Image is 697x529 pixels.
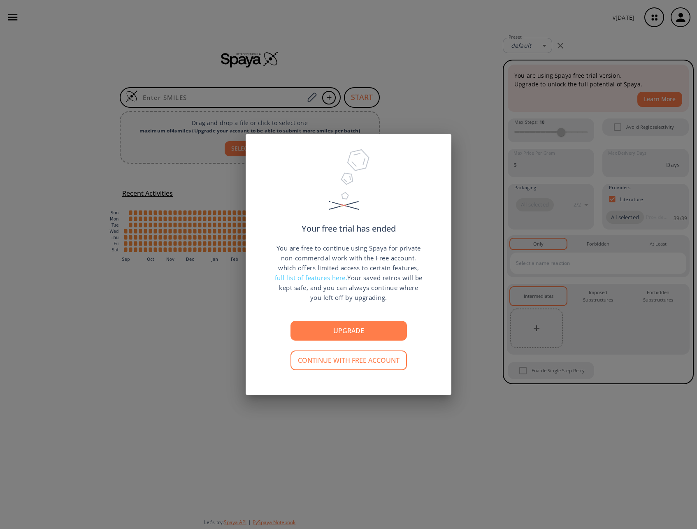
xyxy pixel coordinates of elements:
[290,321,407,341] button: Upgrade
[302,225,396,233] p: Your free trial has ended
[325,146,372,225] img: Trial Ended
[290,350,407,370] button: Continue with free account
[274,243,423,302] p: You are free to continue using Spaya for private non-commercial work with the Free account, which...
[275,274,348,282] span: full list of features here.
